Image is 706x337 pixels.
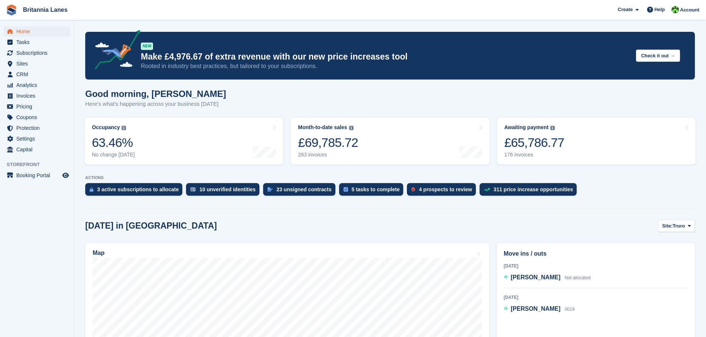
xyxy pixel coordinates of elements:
span: Tasks [16,37,61,47]
div: Awaiting payment [504,124,549,131]
span: CRM [16,69,61,80]
span: Help [654,6,665,13]
span: Truro [673,222,685,230]
span: Capital [16,144,61,155]
span: Create [618,6,633,13]
a: menu [4,69,70,80]
h2: Move ins / outs [504,249,688,258]
div: 10 unverified identities [199,186,256,192]
a: menu [4,58,70,69]
a: menu [4,37,70,47]
span: 0019 [565,307,575,312]
span: Subscriptions [16,48,61,58]
a: menu [4,26,70,37]
span: Coupons [16,112,61,122]
span: [PERSON_NAME] [511,306,560,312]
div: 283 invoices [298,152,358,158]
a: menu [4,101,70,112]
button: Site: Truro [658,220,695,232]
a: menu [4,91,70,101]
img: task-75834270c22a3079a89374b754ae025e5fb1db73e45f91037f5363f120a921f8.svg [344,187,348,192]
a: [PERSON_NAME] 0019 [504,304,574,314]
span: Invoices [16,91,61,101]
p: Make £4,976.67 of extra revenue with our new price increases tool [141,51,630,62]
img: price_increase_opportunities-93ffe204e8149a01c8c9dc8f82e8f89637d9d84a8eef4429ea346261dce0b2c0.svg [484,188,490,191]
img: verify_identity-adf6edd0f0f0b5bbfe63781bf79b02c33cf7c696d77639b501bdc392416b5a36.svg [190,187,196,192]
div: 23 unsigned contracts [276,186,332,192]
a: menu [4,80,70,90]
a: 10 unverified identities [186,183,263,199]
span: Storefront [7,161,74,168]
img: stora-icon-8386f47178a22dfd0bd8f6a31ec36ba5ce8667c1dd55bd0f319d3a0aa187defe.svg [6,4,17,16]
a: menu [4,112,70,122]
div: Month-to-date sales [298,124,347,131]
a: Preview store [61,171,70,180]
p: ACTIONS [85,175,695,180]
div: [DATE] [504,263,688,269]
span: Protection [16,123,61,133]
a: menu [4,144,70,155]
img: prospect-51fa495bee0391a8d652442698ab0144808aea92771e9ea1ae160a38d050c398.svg [411,187,415,192]
p: Here's what's happening across your business [DATE] [85,100,226,108]
img: price-adjustments-announcement-icon-8257ccfd72463d97f412b2fc003d46551f7dbcb40ab6d574587a9cd5c0d94... [89,30,140,72]
div: 3 active subscriptions to allocate [97,186,179,192]
h2: Map [93,250,105,256]
a: Britannia Lanes [20,4,70,16]
a: Occupancy 63.46% No change [DATE] [84,118,283,165]
h1: Good morning, [PERSON_NAME] [85,89,226,99]
img: Robert Parr [672,6,679,13]
span: Account [680,6,699,14]
a: 311 price increase opportunities [480,183,581,199]
p: Rooted in industry best practices, but tailored to your subscriptions. [141,62,630,70]
a: [PERSON_NAME] Not allocated [504,273,591,283]
div: 311 price increase opportunities [494,186,573,192]
a: 4 prospects to review [407,183,479,199]
span: Home [16,26,61,37]
div: Occupancy [92,124,120,131]
span: Pricing [16,101,61,112]
div: 63.46% [92,135,135,150]
img: icon-info-grey-7440780725fd019a000dd9b08b2336e03edf1995a4989e88bcd33f0948082b44.svg [349,126,354,130]
span: Site: [662,222,673,230]
span: Not allocated [565,275,591,280]
button: Check it out → [636,50,680,62]
a: menu [4,170,70,181]
div: 4 prospects to review [419,186,472,192]
div: No change [DATE] [92,152,135,158]
div: 176 invoices [504,152,564,158]
div: £65,786.77 [504,135,564,150]
a: menu [4,134,70,144]
span: Settings [16,134,61,144]
h2: [DATE] in [GEOGRAPHIC_DATA] [85,221,217,231]
span: Analytics [16,80,61,90]
span: [PERSON_NAME] [511,274,560,280]
img: contract_signature_icon-13c848040528278c33f63329250d36e43548de30e8caae1d1a13099fd9432cc5.svg [268,187,273,192]
div: £69,785.72 [298,135,358,150]
a: 23 unsigned contracts [263,183,339,199]
a: menu [4,123,70,133]
div: 5 tasks to complete [352,186,400,192]
img: active_subscription_to_allocate_icon-d502201f5373d7db506a760aba3b589e785aa758c864c3986d89f69b8ff3... [90,187,93,192]
span: Sites [16,58,61,69]
img: icon-info-grey-7440780725fd019a000dd9b08b2336e03edf1995a4989e88bcd33f0948082b44.svg [550,126,555,130]
div: NEW [141,43,153,50]
a: menu [4,48,70,58]
div: [DATE] [504,294,688,301]
a: Month-to-date sales £69,785.72 283 invoices [291,118,489,165]
a: 3 active subscriptions to allocate [85,183,186,199]
span: Booking Portal [16,170,61,181]
img: icon-info-grey-7440780725fd019a000dd9b08b2336e03edf1995a4989e88bcd33f0948082b44.svg [122,126,126,130]
a: 5 tasks to complete [339,183,407,199]
a: Awaiting payment £65,786.77 176 invoices [497,118,696,165]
